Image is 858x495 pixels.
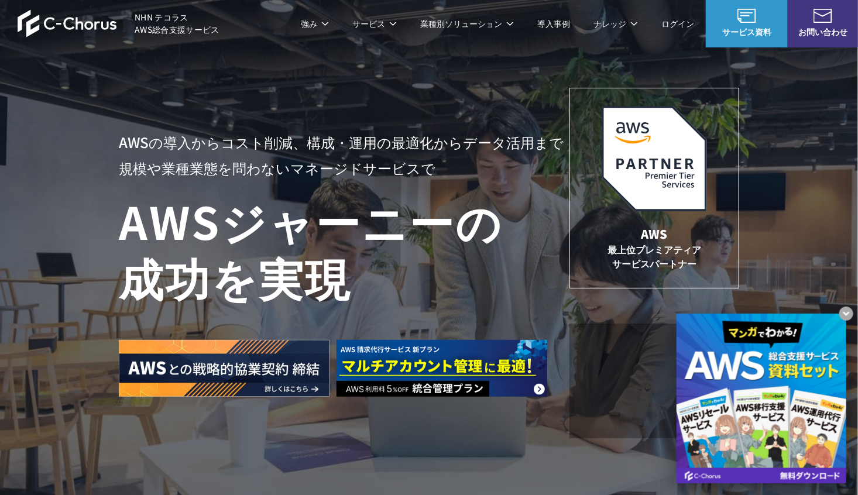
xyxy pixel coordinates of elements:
em: AWS [641,225,668,242]
p: 最上位プレミアティア サービスパートナー [588,225,721,270]
p: ナレッジ [593,18,638,30]
h1: AWS ジャーニーの 成功を実現 [119,192,569,305]
span: NHN テコラス AWS総合支援サービス [135,11,219,36]
p: サービス [352,18,397,30]
img: 契約件数 [593,341,716,427]
span: サービス資料 [706,26,788,38]
span: お問い合わせ [788,26,858,38]
img: AWS総合支援サービス C-Chorus サービス資料 [737,9,756,23]
img: AWS請求代行サービス 統合管理プラン [337,340,547,397]
p: 強み [301,18,329,30]
a: 導入事例 [537,18,570,30]
img: お問い合わせ [814,9,832,23]
p: 業種別ソリューション [420,18,514,30]
p: AWSの導入からコスト削減、 構成・運用の最適化からデータ活用まで 規模や業種業態を問わない マネージドサービスで [119,129,569,181]
a: AWS総合支援サービス C-Chorus NHN テコラスAWS総合支援サービス [18,9,219,37]
a: ログイン [661,18,694,30]
img: AWSとの戦略的協業契約 締結 [119,340,330,397]
img: AWSプレミアティアサービスパートナー [602,106,707,211]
